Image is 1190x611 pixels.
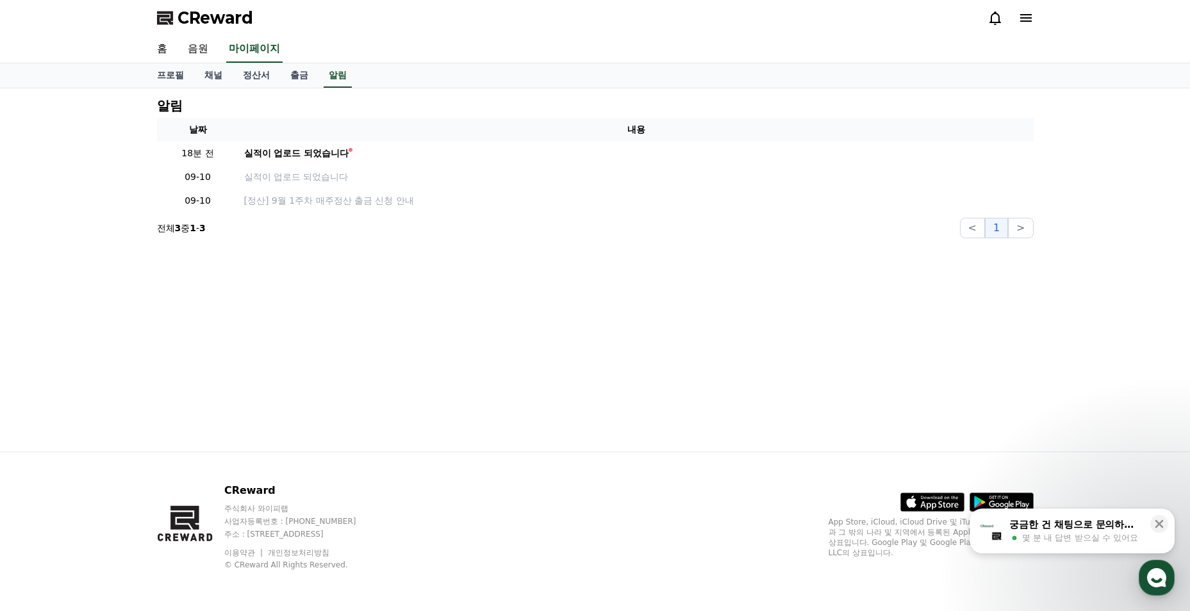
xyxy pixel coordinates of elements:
a: 이용약관 [224,548,265,557]
a: CReward [157,8,253,28]
a: 프로필 [147,63,194,88]
span: CReward [178,8,253,28]
strong: 3 [199,223,206,233]
p: 09-10 [162,170,234,184]
button: 1 [985,218,1008,238]
h4: 알림 [157,99,183,113]
p: 09-10 [162,194,234,208]
a: 마이페이지 [226,36,283,63]
a: 음원 [178,36,219,63]
span: 대화 [117,426,133,436]
button: < [960,218,985,238]
strong: 3 [175,223,181,233]
a: 정산서 [233,63,280,88]
p: 전체 중 - [157,222,206,234]
strong: 1 [190,223,196,233]
a: 알림 [324,63,352,88]
p: 사업자등록번호 : [PHONE_NUMBER] [224,516,381,526]
a: 설정 [165,406,246,438]
th: 내용 [239,118,1034,142]
a: 채널 [194,63,233,88]
a: 실적이 업로드 되었습니다 [244,170,1029,184]
p: 주소 : [STREET_ADDRESS] [224,529,381,539]
button: > [1008,218,1033,238]
a: 홈 [4,406,85,438]
th: 날짜 [157,118,239,142]
p: 주식회사 와이피랩 [224,503,381,514]
p: App Store, iCloud, iCloud Drive 및 iTunes Store는 미국과 그 밖의 나라 및 지역에서 등록된 Apple Inc.의 서비스 상표입니다. Goo... [829,517,1034,558]
a: 대화 [85,406,165,438]
a: 실적이 업로드 되었습니다 [244,147,1029,160]
a: 홈 [147,36,178,63]
p: © CReward All Rights Reserved. [224,560,381,570]
a: [정산] 9월 1주차 매주정산 출금 신청 안내 [244,194,1029,208]
a: 출금 [280,63,318,88]
p: 18분 전 [162,147,234,160]
span: 홈 [40,425,48,436]
a: 개인정보처리방침 [268,548,329,557]
p: CReward [224,483,381,498]
span: 설정 [198,425,213,436]
div: 실적이 업로드 되었습니다 [244,147,349,160]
